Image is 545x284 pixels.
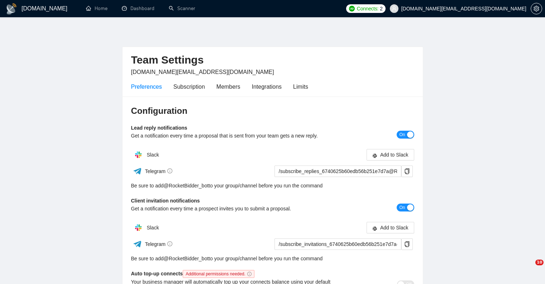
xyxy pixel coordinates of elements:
[147,152,159,158] span: Slack
[131,255,414,262] div: Be sure to add to your group/channel before you run the command
[86,5,107,11] a: homeHome
[131,182,414,190] div: Be sure to add to your group/channel before you run the command
[131,198,200,204] b: Client invitation notifications
[216,82,240,91] div: Members
[173,82,205,91] div: Subscription
[145,168,172,174] span: Telegram
[380,224,408,232] span: Add to Slack
[247,272,252,276] span: info-circle
[372,226,377,231] span: slack
[131,105,414,117] h3: Configuration
[380,5,383,13] span: 2
[367,222,414,233] button: slackAdd to Slack
[521,260,538,277] iframe: Intercom live chat
[164,182,209,190] a: @RocketBidder_bot
[402,168,412,174] span: copy
[122,5,154,11] a: dashboardDashboard
[357,5,378,13] span: Connects:
[380,151,408,159] span: Add to Slack
[183,270,254,278] span: Additional permissions needed.
[402,241,412,247] span: copy
[167,241,172,246] span: info-circle
[401,238,413,250] button: copy
[399,204,405,211] span: On
[372,153,377,158] span: slack
[131,148,145,162] img: hpQkSZIkSZIkSZIkSZIkSZIkSZIkSZIkSZIkSZIkSZIkSZIkSZIkSZIkSZIkSZIkSZIkSZIkSZIkSZIkSZIkSZIkSZIkSZIkS...
[6,3,17,15] img: logo
[531,3,542,14] button: setting
[401,166,413,177] button: copy
[131,69,274,75] span: [DOMAIN_NAME][EMAIL_ADDRESS][DOMAIN_NAME]
[131,220,145,235] img: hpQkSZIkSZIkSZIkSZIkSZIkSZIkSZIkSZIkSZIkSZIkSZIkSZIkSZIkSZIkSZIkSZIkSZIkSZIkSZIkSZIkSZIkSZIkSZIkS...
[399,131,405,139] span: On
[131,132,344,140] div: Get a notification every time a proposal that is sent from your team gets a new reply.
[131,53,414,67] h2: Team Settings
[133,167,142,176] img: ww3wtPAAAAAElFTkSuQmCC
[164,255,209,262] a: @RocketBidder_bot
[367,149,414,160] button: slackAdd to Slack
[169,5,195,11] a: searchScanner
[131,205,344,213] div: Get a notification every time a prospect invites you to submit a proposal.
[531,6,542,11] span: setting
[293,82,308,91] div: Limits
[133,239,142,248] img: ww3wtPAAAAAElFTkSuQmCC
[531,6,542,11] a: setting
[392,6,397,11] span: user
[167,168,172,173] span: info-circle
[535,260,544,265] span: 10
[131,125,187,131] b: Lead reply notifications
[349,6,355,11] img: upwork-logo.png
[131,82,162,91] div: Preferences
[147,225,159,231] span: Slack
[252,82,282,91] div: Integrations
[131,271,257,276] b: Auto top-up connects
[145,241,172,247] span: Telegram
